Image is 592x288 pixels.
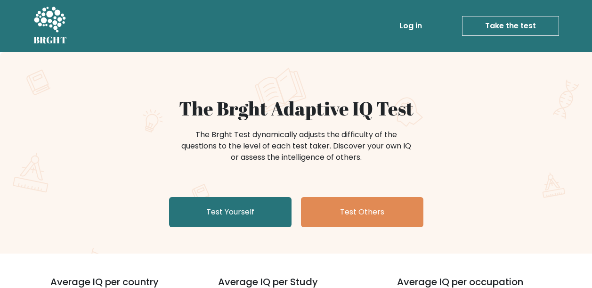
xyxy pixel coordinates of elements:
[66,97,526,120] h1: The Brght Adaptive IQ Test
[301,197,423,227] a: Test Others
[462,16,559,36] a: Take the test
[33,34,67,46] h5: BRGHT
[169,197,292,227] a: Test Yourself
[33,4,67,48] a: BRGHT
[396,16,426,35] a: Log in
[178,129,414,163] div: The Brght Test dynamically adjusts the difficulty of the questions to the level of each test take...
